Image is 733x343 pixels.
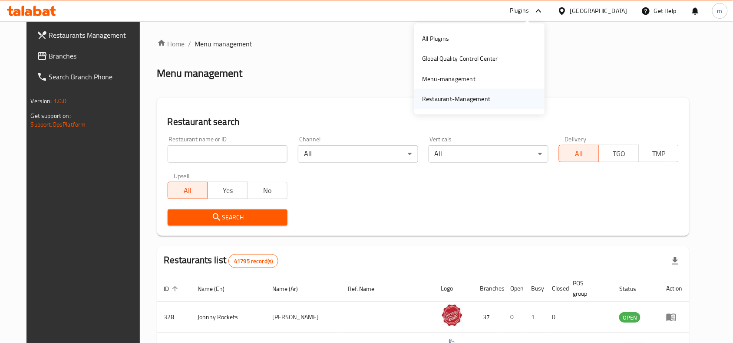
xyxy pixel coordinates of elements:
[157,302,191,333] td: 328
[573,278,602,299] span: POS group
[168,115,679,128] h2: Restaurant search
[49,72,142,82] span: Search Branch Phone
[559,145,599,162] button: All
[188,39,192,49] li: /
[545,302,566,333] td: 0
[168,209,287,225] button: Search
[191,302,266,333] td: Johnny Rockets
[265,302,341,333] td: [PERSON_NAME]
[348,284,386,294] span: Ref. Name
[164,284,181,294] span: ID
[168,145,287,163] input: Search for restaurant name or ID..
[666,312,682,322] div: Menu
[195,39,253,49] span: Menu management
[30,46,149,66] a: Branches
[665,251,686,271] div: Export file
[441,304,463,326] img: Johnny Rockets
[229,257,278,265] span: 41795 record(s)
[53,95,67,107] span: 1.0.0
[422,34,449,43] div: All Plugins
[525,302,545,333] td: 1
[422,54,498,63] div: Global Quality Control Center
[504,302,525,333] td: 0
[599,145,639,162] button: TGO
[639,145,679,162] button: TMP
[30,66,149,87] a: Search Branch Phone
[619,284,647,294] span: Status
[174,173,190,179] label: Upsell
[717,6,723,16] span: m
[172,184,205,197] span: All
[298,145,418,163] div: All
[251,184,284,197] span: No
[211,184,244,197] span: Yes
[157,66,243,80] h2: Menu management
[563,147,596,160] span: All
[207,182,248,199] button: Yes
[49,51,142,61] span: Branches
[525,275,545,302] th: Busy
[603,147,636,160] span: TGO
[565,136,587,142] label: Delivery
[473,302,504,333] td: 37
[175,212,281,223] span: Search
[164,254,279,268] h2: Restaurants list
[570,6,627,16] div: [GEOGRAPHIC_DATA]
[247,182,287,199] button: No
[504,275,525,302] th: Open
[619,313,641,323] span: OPEN
[31,119,86,130] a: Support.OpsPlatform
[659,275,689,302] th: Action
[157,39,690,49] nav: breadcrumb
[434,275,473,302] th: Logo
[545,275,566,302] th: Closed
[643,147,676,160] span: TMP
[272,284,309,294] span: Name (Ar)
[429,145,548,163] div: All
[422,94,490,104] div: Restaurant-Management
[168,182,208,199] button: All
[422,74,475,84] div: Menu-management
[31,110,71,121] span: Get support on:
[510,6,529,16] div: Plugins
[49,30,142,40] span: Restaurants Management
[157,39,185,49] a: Home
[198,284,236,294] span: Name (En)
[31,95,52,107] span: Version:
[473,275,504,302] th: Branches
[228,254,278,268] div: Total records count
[30,25,149,46] a: Restaurants Management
